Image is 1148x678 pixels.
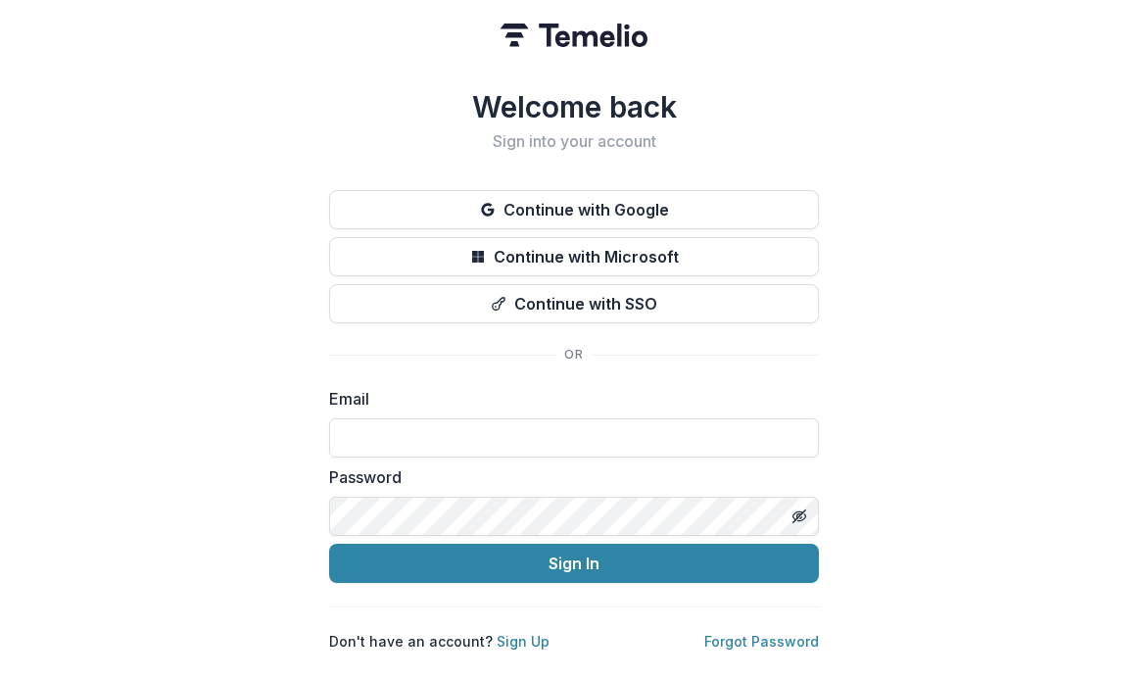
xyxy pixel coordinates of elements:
[497,633,550,650] a: Sign Up
[329,190,819,229] button: Continue with Google
[329,284,819,323] button: Continue with SSO
[784,501,815,532] button: Toggle password visibility
[329,89,819,124] h1: Welcome back
[329,132,819,151] h2: Sign into your account
[329,387,807,411] label: Email
[501,24,647,47] img: Temelio
[329,465,807,489] label: Password
[329,237,819,276] button: Continue with Microsoft
[329,544,819,583] button: Sign In
[329,631,550,652] p: Don't have an account?
[704,633,819,650] a: Forgot Password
